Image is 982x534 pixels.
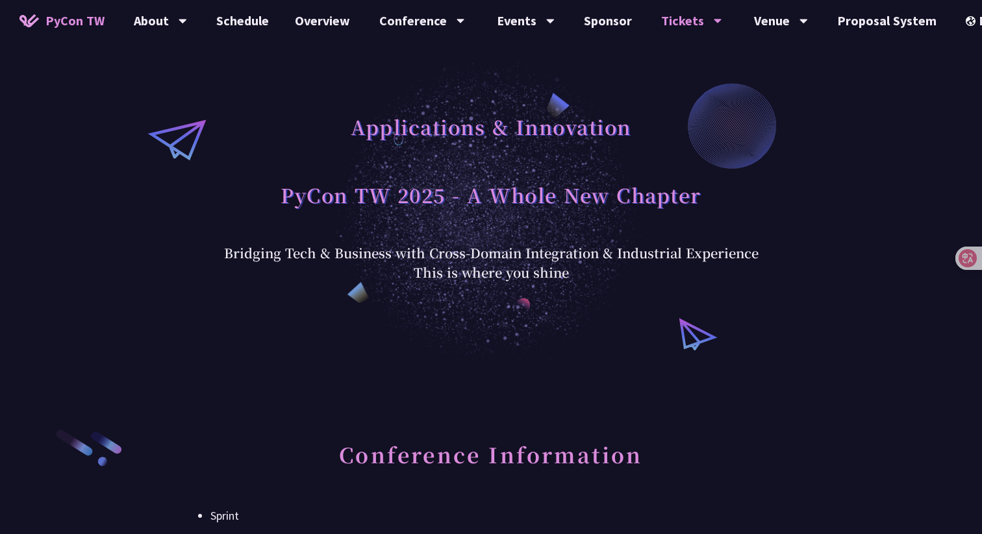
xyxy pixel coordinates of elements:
[45,11,105,30] span: PyCon TW
[19,14,39,27] img: Home icon of PyCon TW 2025
[210,428,772,500] h2: Conference Information
[224,243,759,282] div: Bridging Tech & Business with Cross-Domain Integration & Industrial Experience This is where you ...
[966,16,979,26] img: Locale Icon
[281,175,701,214] h1: PyCon TW 2025 - A Whole New Chapter
[351,107,631,146] h1: Applications & Innovation
[6,5,118,37] a: PyCon TW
